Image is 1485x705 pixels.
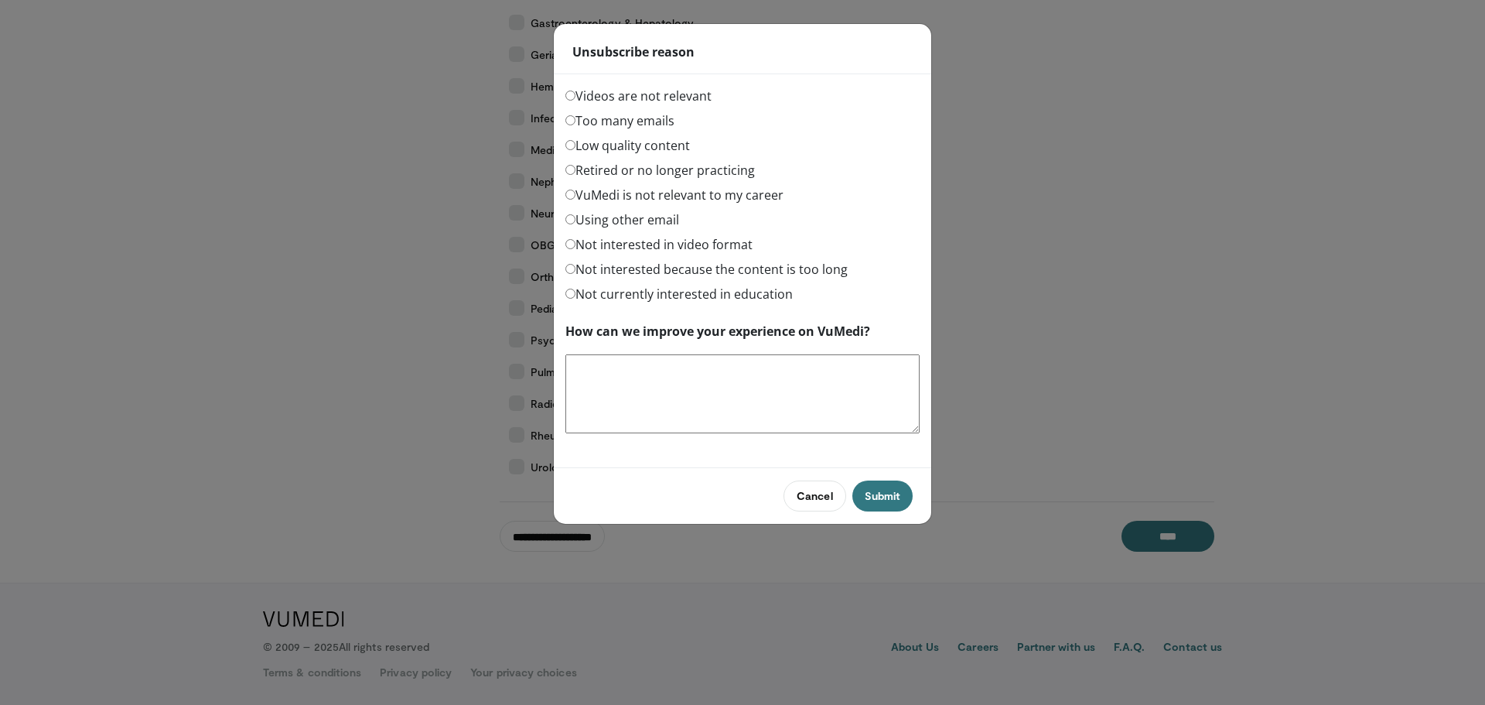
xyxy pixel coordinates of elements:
label: Not interested in video format [565,235,753,254]
label: Not interested because the content is too long [565,260,848,279]
button: Submit [852,481,913,512]
input: Not interested in video format [565,239,575,249]
label: Retired or no longer practicing [565,161,755,180]
label: Using other email [565,210,679,229]
label: Too many emails [565,111,674,130]
input: Too many emails [565,115,575,125]
label: VuMedi is not relevant to my career [565,186,783,204]
input: Not interested because the content is too long [565,264,575,274]
input: Retired or no longer practicing [565,165,575,175]
input: Using other email [565,214,575,224]
input: Low quality content [565,140,575,150]
input: VuMedi is not relevant to my career [565,190,575,200]
input: Videos are not relevant [565,91,575,101]
input: Not currently interested in education [565,289,575,299]
strong: Unsubscribe reason [572,43,695,61]
label: Videos are not relevant [565,87,712,105]
button: Cancel [783,481,845,512]
label: How can we improve your experience on VuMedi? [565,322,870,341]
label: Not currently interested in education [565,285,793,303]
label: Low quality content [565,136,690,155]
